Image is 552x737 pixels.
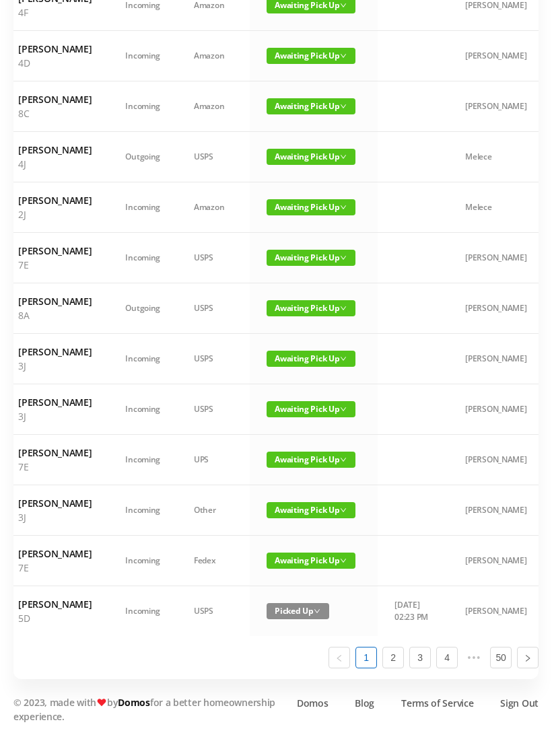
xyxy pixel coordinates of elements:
[108,586,177,636] td: Incoming
[18,409,92,423] p: 3J
[118,696,150,709] a: Domos
[108,435,177,485] td: Incoming
[177,81,250,132] td: Amazon
[463,647,485,668] li: Next 5 Pages
[329,647,350,668] li: Previous Page
[267,452,355,468] span: Awaiting Pick Up
[378,586,448,636] td: [DATE] 02:23 PM
[463,647,485,668] span: •••
[448,81,543,132] td: [PERSON_NAME]
[18,395,92,409] h6: [PERSON_NAME]
[448,384,543,435] td: [PERSON_NAME]
[267,553,355,569] span: Awaiting Pick Up
[448,182,543,233] td: Melece
[340,406,347,413] i: icon: down
[491,647,511,668] a: 50
[355,647,377,668] li: 1
[437,647,457,668] a: 4
[500,696,539,710] a: Sign Out
[18,207,92,221] p: 2J
[340,2,347,9] i: icon: down
[177,435,250,485] td: UPS
[18,92,92,106] h6: [PERSON_NAME]
[18,42,92,56] h6: [PERSON_NAME]
[314,608,320,615] i: icon: down
[18,446,92,460] h6: [PERSON_NAME]
[267,300,355,316] span: Awaiting Pick Up
[410,647,430,668] a: 3
[448,283,543,334] td: [PERSON_NAME]
[177,132,250,182] td: USPS
[177,485,250,536] td: Other
[108,384,177,435] td: Incoming
[490,647,512,668] li: 50
[436,647,458,668] li: 4
[18,56,92,70] p: 4D
[524,654,532,662] i: icon: right
[18,193,92,207] h6: [PERSON_NAME]
[18,496,92,510] h6: [PERSON_NAME]
[340,355,347,362] i: icon: down
[18,143,92,157] h6: [PERSON_NAME]
[177,334,250,384] td: USPS
[340,456,347,463] i: icon: down
[267,250,355,266] span: Awaiting Pick Up
[18,244,92,258] h6: [PERSON_NAME]
[18,460,92,474] p: 7E
[517,647,539,668] li: Next Page
[13,695,283,724] p: © 2023, made with by for a better homeownership experience.
[401,696,473,710] a: Terms of Service
[108,283,177,334] td: Outgoing
[335,654,343,662] i: icon: left
[448,31,543,81] td: [PERSON_NAME]
[18,597,92,611] h6: [PERSON_NAME]
[108,182,177,233] td: Incoming
[267,351,355,367] span: Awaiting Pick Up
[409,647,431,668] li: 3
[18,345,92,359] h6: [PERSON_NAME]
[108,31,177,81] td: Incoming
[448,132,543,182] td: Melece
[177,586,250,636] td: USPS
[297,696,329,710] a: Domos
[355,696,374,710] a: Blog
[267,502,355,518] span: Awaiting Pick Up
[18,547,92,561] h6: [PERSON_NAME]
[340,507,347,514] i: icon: down
[448,334,543,384] td: [PERSON_NAME]
[448,435,543,485] td: [PERSON_NAME]
[108,485,177,536] td: Incoming
[382,647,404,668] li: 2
[108,132,177,182] td: Outgoing
[267,48,355,64] span: Awaiting Pick Up
[18,611,92,625] p: 5D
[177,233,250,283] td: USPS
[340,305,347,312] i: icon: down
[177,182,250,233] td: Amazon
[177,536,250,586] td: Fedex
[448,485,543,536] td: [PERSON_NAME]
[267,98,355,114] span: Awaiting Pick Up
[18,258,92,272] p: 7E
[108,536,177,586] td: Incoming
[340,52,347,59] i: icon: down
[18,106,92,120] p: 8C
[177,384,250,435] td: USPS
[340,204,347,211] i: icon: down
[267,199,355,215] span: Awaiting Pick Up
[177,31,250,81] td: Amazon
[340,557,347,564] i: icon: down
[340,103,347,110] i: icon: down
[18,308,92,322] p: 8A
[267,401,355,417] span: Awaiting Pick Up
[18,157,92,171] p: 4J
[18,561,92,575] p: 7E
[108,334,177,384] td: Incoming
[108,81,177,132] td: Incoming
[448,233,543,283] td: [PERSON_NAME]
[108,233,177,283] td: Incoming
[356,647,376,668] a: 1
[18,359,92,373] p: 3J
[18,510,92,524] p: 3J
[267,149,355,165] span: Awaiting Pick Up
